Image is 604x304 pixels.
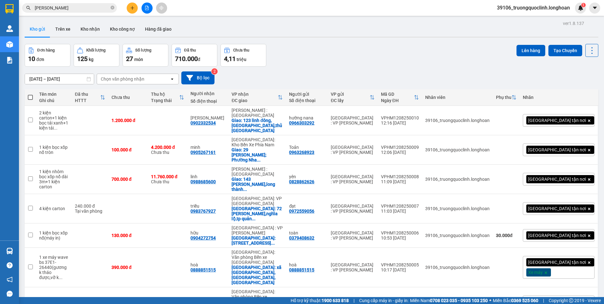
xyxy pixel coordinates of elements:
[123,44,168,67] button: Số lượng27món
[111,5,114,11] span: close-circle
[151,145,184,155] div: Chưa thu
[6,248,13,254] img: warehouse-icon
[252,216,256,221] span: ...
[331,262,374,272] div: [GEOGRAPHIC_DATA] : VP [PERSON_NAME]
[181,71,214,84] button: Bộ lọc
[39,98,69,103] div: Ghi chú
[232,235,283,246] div: Giao: 274 đường núi thành,hoà cường bắc,hải châu,đà nẵng
[39,92,69,97] div: Tên món
[492,4,575,12] span: 39106_truongquoclinh.longhoan
[140,21,177,37] button: Hàng đã giao
[425,147,490,152] div: 39106_truongquoclinh.longhoan
[381,115,419,120] div: VPHM1208250010
[331,115,374,125] div: [GEOGRAPHIC_DATA] : VP [PERSON_NAME]
[289,92,324,97] div: Người gửi
[198,57,200,62] span: đ
[75,92,100,97] div: Đã thu
[7,262,13,268] span: question-circle
[381,179,419,184] div: 11:09 [DATE]
[190,99,225,104] div: Số điện thoại
[425,265,490,270] div: 39106_truongquoclinh.longhoan
[224,55,236,63] span: 4,11
[425,233,490,238] div: 39106_truongquoclinh.longhoan
[170,76,175,82] svg: open
[7,291,13,297] span: message
[75,209,105,214] div: Tại văn phòng
[175,55,198,63] span: 710.000
[289,120,314,125] div: 0966303292
[232,98,278,103] div: ĐC giao
[37,48,55,52] div: Đơn hàng
[359,297,408,304] span: Cung cấp máy in - giấy in:
[190,145,225,150] div: minh
[190,120,216,125] div: 0902332534
[232,92,278,97] div: VP nhận
[36,57,44,62] span: đơn
[112,265,145,270] div: 390.000 đ
[271,240,275,246] span: ...
[232,118,283,133] div: Giao: 123 linh đông,p linh đông,thủ đức
[410,297,488,304] span: Miền Nam
[190,150,216,155] div: 0905267161
[378,89,422,106] th: Toggle SortBy
[493,297,538,304] span: Miền Bắc
[50,21,75,37] button: Trên xe
[353,297,354,304] span: |
[112,233,145,238] div: 130.000 đ
[39,169,69,189] div: 1 kiện nhôm bọc xốp nổ dài 3m+1 kiện carton
[581,3,586,7] sup: 1
[190,91,225,96] div: Người nhận
[6,25,13,32] img: warehouse-icon
[39,230,69,240] div: 1 kiện bọc xốp nổ(máy in)
[190,267,216,272] div: 0888851515
[7,277,13,283] span: notification
[528,118,586,123] span: [GEOGRAPHIC_DATA] tận nơi
[232,206,283,221] div: Giao: 72 lê quý đôn,nghĩa lộ,tp quảng ngãi
[381,267,419,272] div: 10:17 [DATE]
[528,270,543,275] span: Xe máy
[39,206,69,211] div: 4 kiện carton
[430,298,488,303] strong: 0708 023 035 - 0935 103 250
[528,206,586,211] span: [GEOGRAPHIC_DATA] tận nơi
[232,147,283,162] div: Giao: 29 Phan Chu Trinh; Phường Nha Trang; Tỉnh Khánh Hoà
[127,3,138,14] button: plus
[289,204,324,209] div: đạt
[291,297,349,304] span: Hỗ trợ kỹ thuật:
[74,44,119,67] button: Khối lượng125kg
[54,125,57,131] span: ...
[496,95,511,100] div: Phụ thu
[528,259,586,265] span: [GEOGRAPHIC_DATA] tận nơi
[381,174,419,179] div: VPHM1208250008
[232,167,283,177] div: [PERSON_NAME] : [GEOGRAPHIC_DATA]
[528,176,586,182] span: [GEOGRAPHIC_DATA] tận nơi
[190,204,225,209] div: triều
[592,5,598,11] span: caret-down
[496,233,513,238] strong: 30.000 đ
[289,209,314,214] div: 0972559056
[425,118,490,123] div: 39106_truongquoclinh.longhoan
[86,48,106,52] div: Khối lượng
[289,145,324,150] div: Toản
[331,98,369,103] div: ĐC lấy
[548,45,582,56] button: Tạo Chuyến
[39,255,69,280] div: 1 xe máy wave bs 37E1-26440(gương k tháo được,vỡ k chịu trách nhiệm)
[142,3,153,14] button: file-add
[72,89,108,106] th: Toggle SortBy
[489,299,491,302] span: ⚪️
[89,57,94,62] span: kg
[381,209,419,214] div: 11:03 [DATE]
[105,21,140,37] button: Kho công nợ
[582,3,584,7] span: 1
[134,57,143,62] span: món
[232,250,283,265] div: [GEOGRAPHIC_DATA]: Văn phòng Bến xe [GEOGRAPHIC_DATA]
[26,6,31,10] span: search
[528,233,586,238] span: [GEOGRAPHIC_DATA] tận nơi
[425,206,490,211] div: 39106_truongquoclinh.longhoan
[59,275,63,280] span: ...
[172,44,217,67] button: Đã thu710.000đ
[381,204,419,209] div: VPHM1208250007
[190,209,216,214] div: 0983767927
[135,48,151,52] div: Số lượng
[381,230,419,235] div: VPHM1208250006
[112,177,145,182] div: 700.000 đ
